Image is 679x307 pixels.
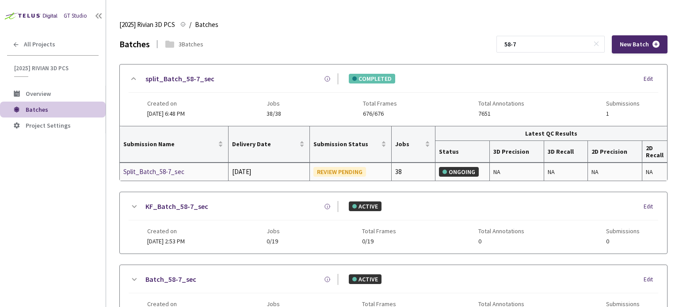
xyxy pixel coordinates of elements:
[478,110,524,117] span: 7651
[606,100,640,107] span: Submissions
[591,167,638,177] div: NA
[310,126,392,163] th: Submission Status
[620,41,649,48] span: New Batch
[395,140,423,148] span: Jobs
[499,36,593,52] input: Search
[232,167,306,177] div: [DATE]
[362,227,396,235] span: Total Frames
[490,141,544,163] th: 3D Precision
[267,238,280,245] span: 0/19
[147,237,185,245] span: [DATE] 2:53 PM
[395,167,431,177] div: 38
[349,74,395,83] div: COMPLETED
[145,73,214,84] a: split_Batch_58-7_sec
[267,110,281,117] span: 38/38
[363,110,397,117] span: 676/676
[119,19,175,30] span: [2025] Rivian 3D PCS
[313,167,366,177] div: REVIEW PENDING
[435,126,667,141] th: Latest QC Results
[392,126,435,163] th: Jobs
[439,167,479,177] div: ONGOING
[26,90,51,98] span: Overview
[606,110,640,117] span: 1
[644,75,658,83] div: Edit
[123,167,217,177] a: Split_Batch_58-7_sec
[588,141,642,163] th: 2D Precision
[120,192,667,254] div: KF_Batch_58-7_secACTIVEEditCreated on[DATE] 2:53 PMJobs0/19Total Frames0/19Total Annotations0Subm...
[24,41,55,48] span: All Projects
[64,11,87,20] div: GT Studio
[147,227,185,235] span: Created on
[14,64,93,72] span: [2025] Rivian 3D PCS
[267,100,281,107] span: Jobs
[179,39,203,49] div: 3 Batches
[493,167,540,177] div: NA
[195,19,218,30] span: Batches
[267,227,280,235] span: Jobs
[606,238,640,245] span: 0
[26,106,48,114] span: Batches
[363,100,397,107] span: Total Frames
[120,64,667,126] div: split_Batch_58-7_secCOMPLETEDEditCreated on[DATE] 6:48 PMJobs38/38Total Frames676/676Total Annota...
[548,167,584,177] div: NA
[644,202,658,211] div: Edit
[123,140,216,148] span: Submission Name
[646,167,664,177] div: NA
[147,100,185,107] span: Created on
[478,238,524,245] span: 0
[120,126,229,163] th: Submission Name
[313,140,379,148] span: Submission Status
[606,227,640,235] span: Submissions
[189,19,191,30] li: /
[229,126,310,163] th: Delivery Date
[644,275,658,284] div: Edit
[349,201,381,211] div: ACTIVE
[478,100,524,107] span: Total Annotations
[544,141,587,163] th: 3D Recall
[119,37,150,51] div: Batches
[232,140,298,148] span: Delivery Date
[145,274,196,285] a: Batch_58-7_sec
[478,227,524,235] span: Total Annotations
[147,110,185,117] span: [DATE] 6:48 PM
[26,121,71,129] span: Project Settings
[435,141,490,163] th: Status
[349,274,381,284] div: ACTIVE
[145,201,208,212] a: KF_Batch_58-7_sec
[362,238,396,245] span: 0/19
[642,141,667,163] th: 2D Recall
